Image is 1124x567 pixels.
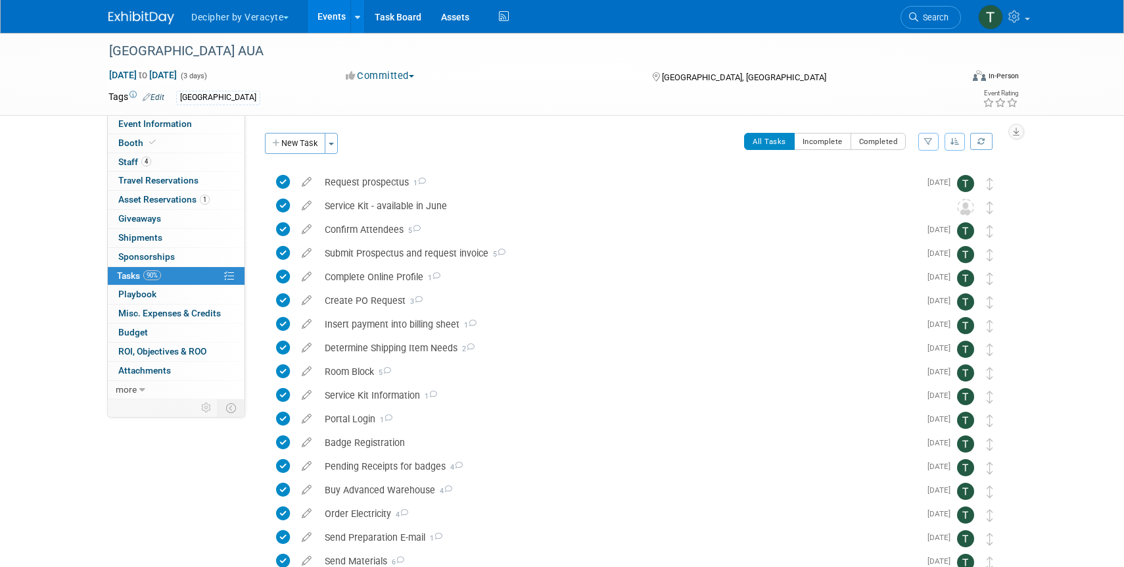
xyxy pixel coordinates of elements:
[987,320,993,332] i: Move task
[295,366,318,378] a: edit
[117,270,161,281] span: Tasks
[118,157,151,167] span: Staff
[987,533,993,545] i: Move task
[883,68,1019,88] div: Event Format
[987,343,993,356] i: Move task
[927,485,957,495] span: [DATE]
[987,391,993,403] i: Move task
[118,194,210,205] span: Asset Reservations
[901,6,961,29] a: Search
[927,343,957,353] span: [DATE]
[435,487,452,495] span: 4
[851,133,906,150] button: Completed
[406,297,423,306] span: 3
[108,11,174,24] img: ExhibitDay
[983,90,1018,97] div: Event Rating
[265,133,325,154] button: New Task
[318,242,920,264] div: Submit Prospectus and request invoice
[927,296,957,305] span: [DATE]
[218,399,245,416] td: Toggle Event Tabs
[108,362,245,380] a: Attachments
[108,229,245,247] a: Shipments
[295,531,318,543] a: edit
[118,213,161,224] span: Giveaways
[927,462,957,471] span: [DATE]
[957,506,974,524] img: Tony Alvarado
[957,388,974,405] img: Tony Alvarado
[987,296,993,308] i: Move task
[295,342,318,354] a: edit
[457,345,475,353] span: 2
[957,199,974,216] img: Unassigned
[318,289,920,312] div: Create PO Request
[318,479,920,501] div: Buy Advanced Warehouse
[318,526,920,549] div: Send Preparation E-mail
[987,178,993,190] i: Move task
[108,191,245,209] a: Asset Reservations1
[425,534,442,543] span: 1
[927,272,957,282] span: [DATE]
[118,251,175,262] span: Sponsorships
[295,413,318,425] a: edit
[295,247,318,259] a: edit
[108,115,245,134] a: Event Information
[987,367,993,380] i: Move task
[318,195,931,217] div: Service Kit - available in June
[957,246,974,263] img: Tony Alvarado
[927,509,957,518] span: [DATE]
[118,289,156,299] span: Playbook
[318,337,920,359] div: Determine Shipping Item Needs
[318,171,920,193] div: Request prospectus
[927,438,957,447] span: [DATE]
[116,384,137,395] span: more
[970,133,993,150] a: Refresh
[957,435,974,453] img: Tony Alvarado
[295,271,318,283] a: edit
[318,384,920,407] div: Service Kit Information
[927,249,957,258] span: [DATE]
[341,69,419,83] button: Committed
[988,71,1019,81] div: In-Person
[978,5,1003,30] img: Tony Alvarado
[318,455,920,478] div: Pending Receipts for badges
[295,484,318,496] a: edit
[318,408,920,430] div: Portal Login
[927,556,957,566] span: [DATE]
[404,226,421,235] span: 5
[957,175,974,192] img: Tony Alvarado
[957,364,974,382] img: Tony Alvarado
[108,90,164,105] td: Tags
[927,178,957,187] span: [DATE]
[108,210,245,228] a: Giveaways
[108,69,177,81] span: [DATE] [DATE]
[459,321,477,330] span: 1
[927,320,957,329] span: [DATE]
[118,118,192,129] span: Event Information
[118,232,162,243] span: Shipments
[149,139,156,146] i: Booth reservation complete
[118,327,148,337] span: Budget
[927,391,957,400] span: [DATE]
[295,437,318,449] a: edit
[108,134,245,153] a: Booth
[409,179,426,187] span: 1
[295,176,318,188] a: edit
[118,346,206,357] span: ROI, Objectives & ROO
[957,341,974,358] img: Tony Alvarado
[137,70,149,80] span: to
[957,317,974,334] img: Tony Alvarado
[446,463,463,472] span: 4
[318,503,920,525] div: Order Electricity
[987,485,993,498] i: Move task
[118,365,171,376] span: Attachments
[108,172,245,190] a: Travel Reservations
[143,93,164,102] a: Edit
[295,295,318,307] a: edit
[927,533,957,542] span: [DATE]
[387,558,404,566] span: 6
[391,510,408,519] span: 4
[987,414,993,427] i: Move task
[423,274,440,282] span: 1
[957,412,974,429] img: Tony Alvarado
[318,218,920,241] div: Confirm Attendees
